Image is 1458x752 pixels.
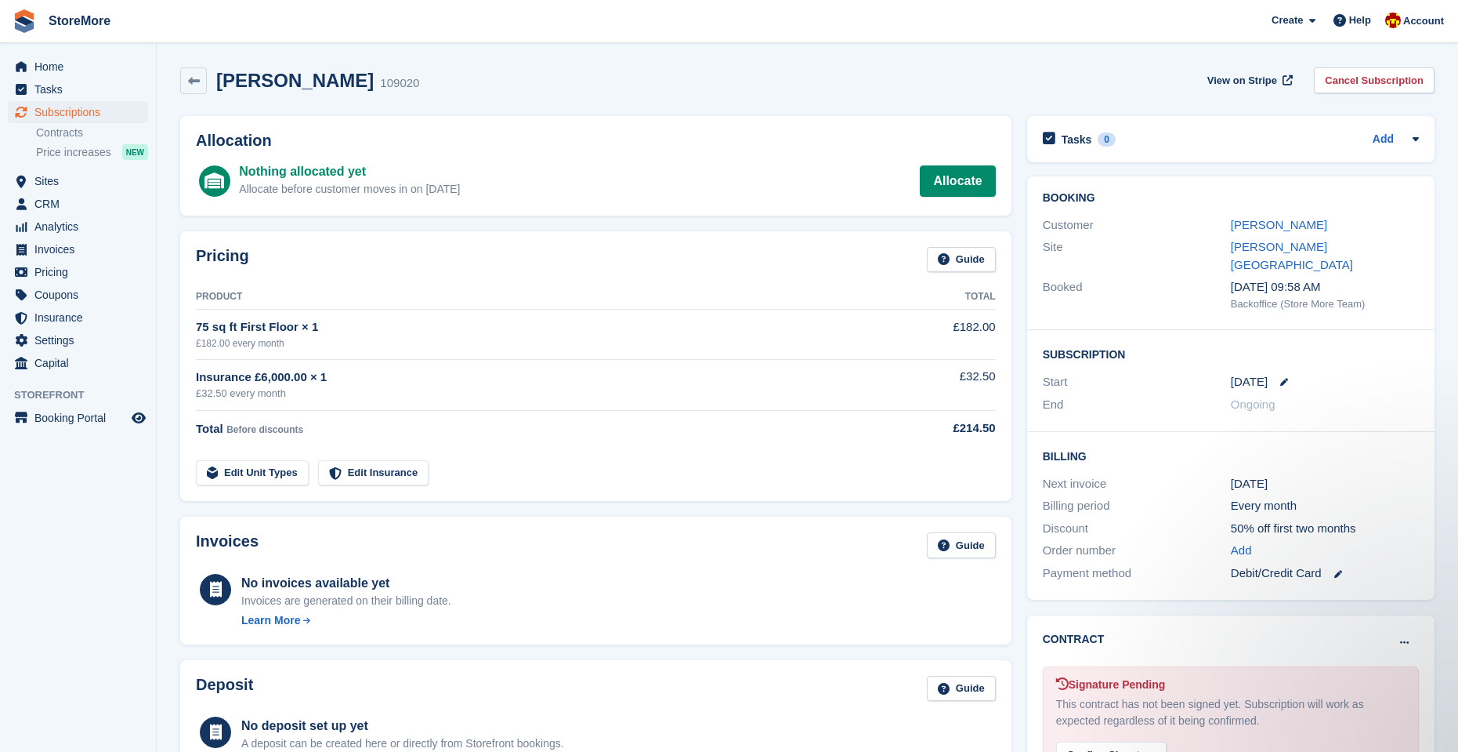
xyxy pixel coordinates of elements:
[1373,131,1394,149] a: Add
[8,238,148,260] a: menu
[241,736,564,752] p: A deposit can be created here or directly from Storefront bookings.
[34,56,128,78] span: Home
[8,261,148,283] a: menu
[196,422,223,435] span: Total
[8,284,148,306] a: menu
[34,307,128,329] span: Insurance
[196,285,872,310] th: Product
[196,369,872,387] div: Insurance £6,000.00 × 1
[8,352,148,374] a: menu
[1043,396,1231,414] div: End
[1098,133,1116,147] div: 0
[34,284,128,306] span: Coupons
[1043,278,1231,311] div: Booked
[122,144,148,160] div: NEW
[196,532,259,558] h2: Invoices
[1043,497,1231,515] div: Billing period
[872,420,996,438] div: £214.50
[1043,520,1231,538] div: Discount
[1043,542,1231,560] div: Order number
[1231,296,1419,312] div: Backoffice (Store More Team)
[216,70,374,91] h2: [PERSON_NAME]
[34,261,128,283] span: Pricing
[1231,520,1419,538] div: 50% off first two months
[36,145,111,160] span: Price increases
[1043,631,1105,648] h2: Contract
[1201,67,1296,93] a: View on Stripe
[241,593,451,609] div: Invoices are generated on their billing date.
[196,460,309,486] a: Edit Unit Types
[8,216,148,238] a: menu
[1231,240,1353,271] a: [PERSON_NAME][GEOGRAPHIC_DATA]
[34,352,128,374] span: Capital
[927,247,996,273] a: Guide
[13,9,36,33] img: stora-icon-8386f47178a22dfd0bd8f6a31ec36ba5ce8667c1dd55bd0f319d3a0aa187defe.svg
[8,407,148,429] a: menu
[241,612,300,629] div: Learn More
[927,532,996,558] a: Guide
[1403,13,1444,29] span: Account
[1314,67,1434,93] a: Cancel Subscription
[1043,192,1419,205] h2: Booking
[42,8,117,34] a: StoreMore
[34,170,128,192] span: Sites
[1231,475,1419,493] div: [DATE]
[226,424,303,435] span: Before discounts
[8,193,148,215] a: menu
[1043,238,1231,274] div: Site
[36,125,148,140] a: Contracts
[872,359,996,410] td: £32.50
[1043,346,1419,361] h2: Subscription
[1231,373,1268,391] time: 2025-09-28 00:00:00 UTC
[1043,565,1231,583] div: Payment method
[129,409,148,427] a: Preview store
[241,612,451,629] a: Learn More
[8,307,148,329] a: menu
[872,285,996,310] th: Total
[34,238,128,260] span: Invoices
[196,247,249,273] h2: Pricing
[34,78,128,100] span: Tasks
[1231,398,1275,411] span: Ongoing
[8,78,148,100] a: menu
[872,310,996,359] td: £182.00
[8,56,148,78] a: menu
[241,574,451,593] div: No invoices available yet
[1349,13,1371,28] span: Help
[1231,497,1419,515] div: Every month
[1385,13,1401,28] img: Store More Team
[34,407,128,429] span: Booking Portal
[34,329,128,351] span: Settings
[34,101,128,123] span: Subscriptions
[920,165,995,197] a: Allocate
[8,329,148,351] a: menu
[239,181,460,198] div: Allocate before customer moves in on [DATE]
[380,74,419,93] div: 109020
[1056,696,1406,729] div: This contract has not been signed yet. Subscription will work as expected regardless of it being ...
[14,387,156,403] span: Storefront
[239,162,460,181] div: Nothing allocated yet
[1056,738,1167,751] a: Confirm Signature
[8,170,148,192] a: menu
[241,717,564,736] div: No deposit set up yet
[1043,373,1231,391] div: Start
[1231,278,1419,296] div: [DATE] 09:58 AM
[1056,677,1406,693] div: Signature Pending
[196,676,253,702] h2: Deposit
[927,676,996,702] a: Guide
[196,336,872,351] div: £182.00 every month
[36,143,148,161] a: Price increases NEW
[34,216,128,238] span: Analytics
[196,386,872,401] div: £32.50 every month
[1043,216,1231,234] div: Customer
[1062,133,1092,147] h2: Tasks
[1231,542,1252,560] a: Add
[1207,73,1277,89] span: View on Stripe
[1043,475,1231,493] div: Next invoice
[318,460,429,486] a: Edit Insurance
[1231,218,1327,231] a: [PERSON_NAME]
[34,193,128,215] span: CRM
[8,101,148,123] a: menu
[1272,13,1303,28] span: Create
[1043,448,1419,463] h2: Billing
